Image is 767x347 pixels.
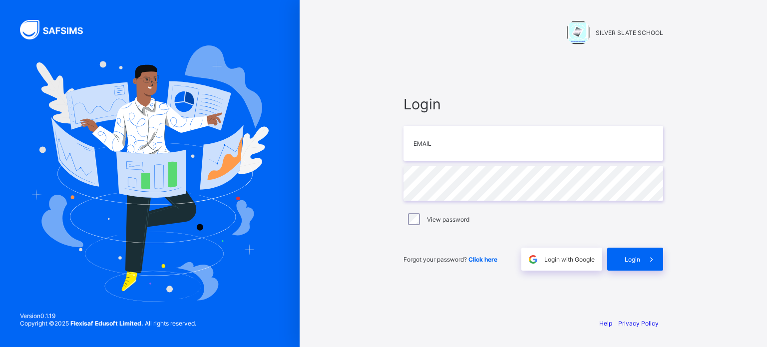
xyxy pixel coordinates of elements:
[625,256,640,263] span: Login
[20,312,196,320] span: Version 0.1.19
[599,320,612,327] a: Help
[31,45,269,301] img: Hero Image
[403,256,497,263] span: Forgot your password?
[70,320,143,327] strong: Flexisaf Edusoft Limited.
[596,29,663,36] span: SILVER SLATE SCHOOL
[618,320,659,327] a: Privacy Policy
[20,20,95,39] img: SAFSIMS Logo
[403,95,663,113] span: Login
[468,256,497,263] a: Click here
[20,320,196,327] span: Copyright © 2025 All rights reserved.
[527,254,539,265] img: google.396cfc9801f0270233282035f929180a.svg
[427,216,469,223] label: View password
[544,256,595,263] span: Login with Google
